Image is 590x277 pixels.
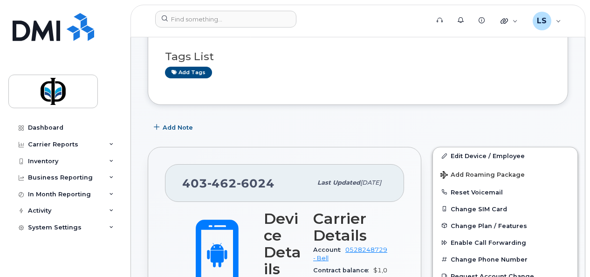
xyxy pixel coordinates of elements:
[537,15,547,27] span: LS
[313,210,387,244] h3: Carrier Details
[155,11,296,28] input: Find something...
[360,179,381,186] span: [DATE]
[433,217,577,234] button: Change Plan / Features
[165,67,212,78] a: Add tags
[182,176,274,190] span: 403
[451,239,526,246] span: Enable Call Forwarding
[317,179,360,186] span: Last updated
[433,147,577,164] a: Edit Device / Employee
[451,222,527,229] span: Change Plan / Features
[207,176,237,190] span: 462
[313,267,373,274] span: Contract balance
[433,201,577,217] button: Change SIM Card
[165,51,551,62] h3: Tags List
[148,119,201,136] button: Add Note
[440,171,525,180] span: Add Roaming Package
[237,176,274,190] span: 6024
[433,184,577,201] button: Reset Voicemail
[494,12,524,30] div: Quicklinks
[313,246,387,262] a: 0528248729 - Bell
[526,12,568,30] div: Luciann Sacrey
[433,234,577,251] button: Enable Call Forwarding
[163,123,193,132] span: Add Note
[313,246,345,253] span: Account
[433,251,577,268] button: Change Phone Number
[433,165,577,184] button: Add Roaming Package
